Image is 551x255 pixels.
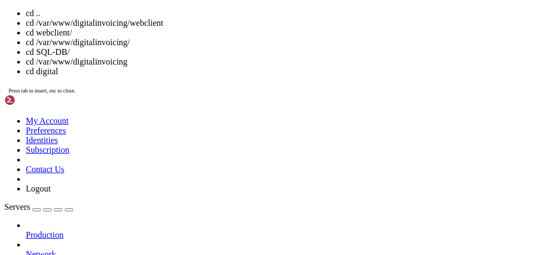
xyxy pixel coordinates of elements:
[9,88,75,94] span: Press tab to insert, esc to close.
[4,87,531,96] x-row: To see these additional updates run: apt list --upgradable
[26,9,547,18] li: cd ..
[26,18,547,28] li: cd /var/www/digitalinvoicing/webclient
[4,77,531,87] x-row: 40 of these updates are standard security updates.
[26,28,547,38] li: cd webclient/
[26,184,51,193] a: Logout
[26,230,63,239] span: Production
[26,230,547,240] a: Production
[4,4,531,13] x-row: * Strictly confined Kubernetes makes edge and IoT secure. Learn how MicroK8s
[26,47,547,57] li: cd SQL-DB/
[72,178,76,187] div: (15, 19)
[4,95,66,105] img: Shellngn
[4,141,531,151] x-row: Run 'do-release-upgrade' to upgrade to it.
[4,169,531,178] x-row: Last login: [DATE] from [TECHNICAL_ID]
[4,50,531,59] x-row: Expanded Security Maintenance for Applications is not enabled.
[26,165,65,174] a: Contact Us
[26,126,66,135] a: Preferences
[4,178,531,187] x-row: root@109:~# cd
[4,68,531,77] x-row: 47 updates can be applied immediately.
[4,202,30,211] span: Servers
[4,132,531,141] x-row: New release '24.04.3 LTS' available.
[4,202,73,211] a: Servers
[26,136,58,145] a: Identities
[26,67,547,76] li: cd digital
[4,105,531,114] x-row: 6 additional security updates can be applied with ESM Apps.
[4,13,531,23] x-row: just raised the bar for easy, resilient and secure K8s cluster deployment.
[4,32,531,41] x-row: [URL][DOMAIN_NAME]
[26,145,69,154] a: Subscription
[26,38,547,47] li: cd /var/www/digitalinvoicing/
[26,116,69,125] a: My Account
[4,114,531,123] x-row: Learn more about enabling ESM Apps service at [URL][DOMAIN_NAME]
[26,221,547,240] li: Production
[26,57,547,67] li: cd /var/www/digitalinvoicing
